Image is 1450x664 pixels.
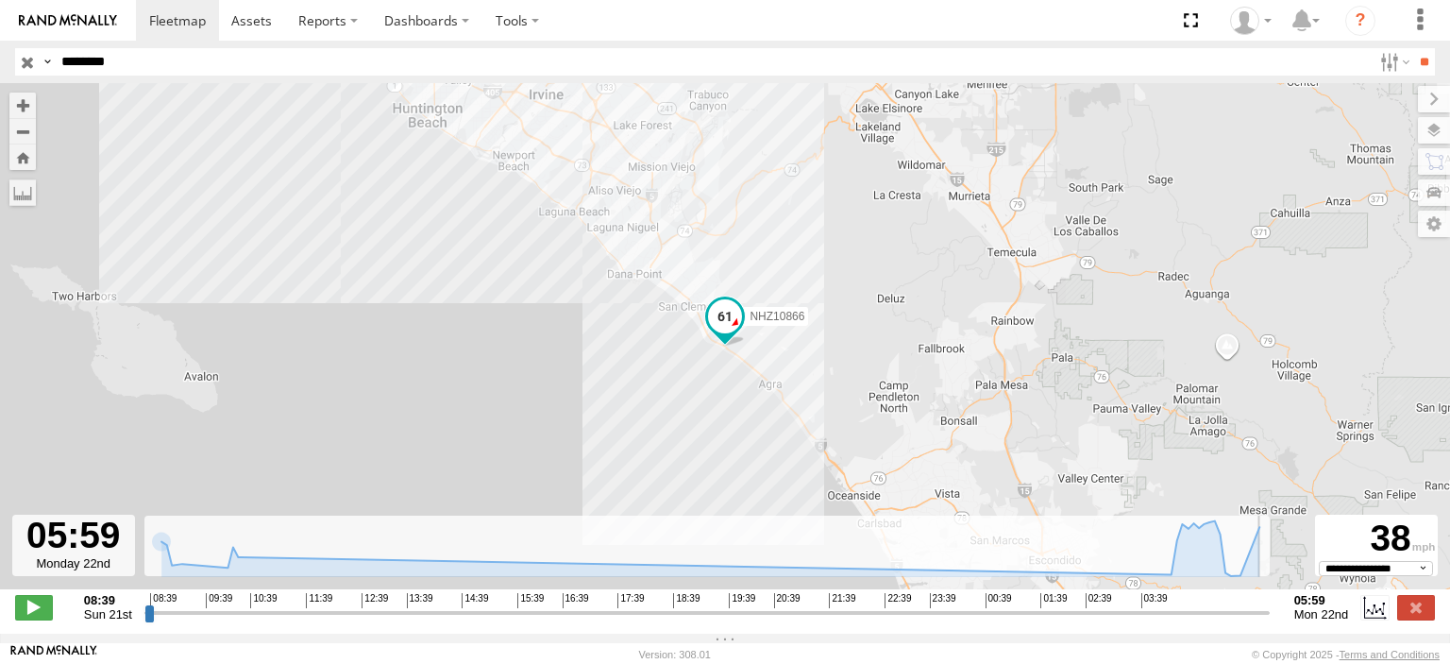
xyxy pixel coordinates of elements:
button: Zoom in [9,93,36,118]
span: 18:39 [673,593,700,608]
span: 12:39 [362,593,388,608]
div: © Copyright 2025 - [1252,649,1440,660]
span: 10:39 [250,593,277,608]
div: Zulema McIntosch [1223,7,1278,35]
span: 20:39 [774,593,801,608]
span: 15:39 [517,593,544,608]
span: 02:39 [1086,593,1112,608]
span: 22:39 [885,593,911,608]
label: Measure [9,179,36,206]
div: 38 [1318,518,1435,560]
span: NHZ10866 [750,310,804,323]
span: 14:39 [462,593,488,608]
a: Visit our Website [10,645,97,664]
span: 17:39 [617,593,644,608]
span: Sun 21st Sep 2025 [84,607,132,621]
strong: 08:39 [84,593,132,607]
label: Search Query [40,48,55,76]
span: 00:39 [986,593,1012,608]
span: 21:39 [829,593,855,608]
label: Map Settings [1418,211,1450,237]
button: Zoom Home [9,145,36,170]
span: 03:39 [1141,593,1168,608]
span: Mon 22nd Sep 2025 [1294,607,1349,621]
a: Terms and Conditions [1340,649,1440,660]
span: 08:39 [150,593,177,608]
label: Search Filter Options [1373,48,1413,76]
span: 01:39 [1040,593,1067,608]
span: 09:39 [206,593,232,608]
button: Zoom out [9,118,36,145]
span: 23:39 [930,593,956,608]
span: 13:39 [407,593,433,608]
div: Version: 308.01 [639,649,711,660]
img: rand-logo.svg [19,14,117,27]
label: Play/Stop [15,595,53,620]
span: 19:39 [729,593,755,608]
label: Close [1397,595,1435,620]
span: 16:39 [563,593,589,608]
span: 11:39 [306,593,332,608]
i: ? [1345,6,1375,36]
strong: 05:59 [1294,593,1349,607]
